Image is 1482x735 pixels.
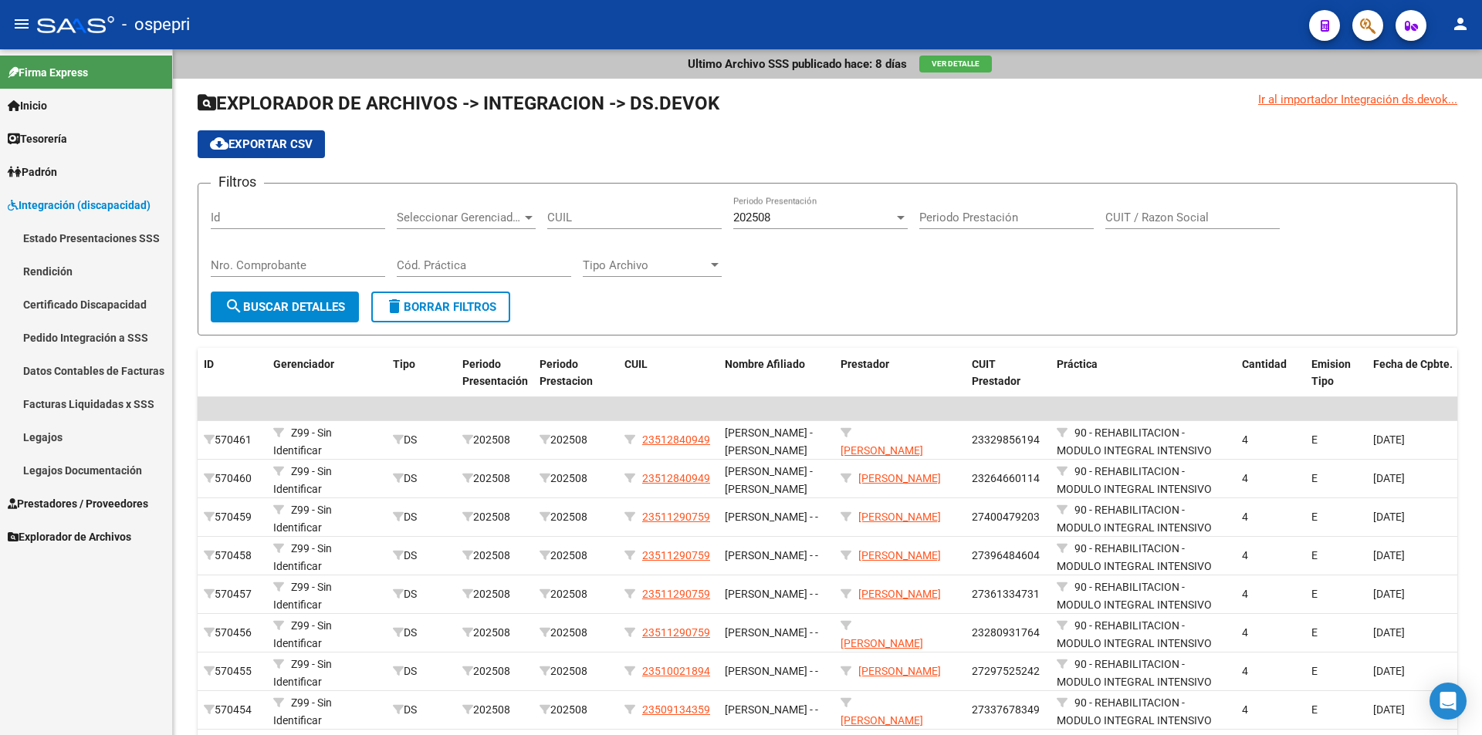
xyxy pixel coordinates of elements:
datatable-header-cell: Práctica [1051,348,1236,399]
span: Práctica [1057,358,1098,370]
span: Inicio [8,97,47,114]
div: Ir al importador Integración ds.devok... [1258,91,1457,108]
span: [PERSON_NAME] - - [725,588,818,600]
mat-icon: delete [385,297,404,315]
span: 27297525242 [972,665,1040,677]
span: 202508 [733,211,770,224]
datatable-header-cell: Prestador [834,348,966,399]
span: [PERSON_NAME] - [PERSON_NAME] [725,427,813,457]
span: [DATE] [1373,549,1405,561]
span: 23511290759 [642,588,710,600]
span: Fecha de Cpbte. [1373,358,1453,370]
span: 27361334731 [972,588,1040,600]
div: 202508 [540,470,612,487]
span: E [1311,665,1318,677]
datatable-header-cell: Cantidad [1236,348,1305,399]
button: Ver Detalle [919,56,992,72]
span: 4 [1242,626,1248,639]
span: 27337678349 [972,703,1040,716]
div: 202508 [462,508,527,526]
datatable-header-cell: Emision Tipo [1305,348,1367,399]
div: 570456 [204,624,261,642]
span: Firma Express [8,64,88,81]
span: 4 [1242,588,1248,600]
span: 23511290759 [642,549,710,561]
p: Ultimo Archivo SSS publicado hace: 8 días [688,56,907,72]
datatable-header-cell: Periodo Presentación [456,348,533,399]
mat-icon: cloud_download [210,134,228,153]
span: 27400479203 [972,511,1040,523]
span: [PERSON_NAME] [858,588,941,600]
div: 202508 [462,547,527,565]
span: Emision Tipo [1311,358,1351,388]
span: 4 [1242,665,1248,677]
span: Z99 - Sin Identificar [273,658,332,688]
datatable-header-cell: Nombre Afiliado [719,348,834,399]
span: E [1311,703,1318,716]
span: E [1311,433,1318,446]
span: Periodo Presentación [462,358,528,388]
span: 23512840949 [642,472,710,484]
span: CUIL [624,358,648,370]
div: DS [393,663,450,680]
div: 570459 [204,508,261,526]
div: 570460 [204,470,261,487]
span: 4 [1242,703,1248,716]
div: 202508 [540,585,612,603]
span: 4 [1242,511,1248,523]
datatable-header-cell: Gerenciador [267,348,387,399]
span: 4 [1242,472,1248,484]
span: [PERSON_NAME] [858,511,941,523]
span: E [1311,511,1318,523]
span: Periodo Prestacion [540,358,593,388]
span: E [1311,472,1318,484]
span: [PERSON_NAME] - - [725,511,818,523]
datatable-header-cell: Tipo [387,348,456,399]
span: [DATE] [1373,626,1405,639]
div: 202508 [462,470,527,487]
span: 23264660114 [972,472,1040,484]
span: Ver Detalle [932,59,980,68]
span: [PERSON_NAME] - [PERSON_NAME] [725,465,813,495]
span: Exportar CSV [210,137,313,151]
span: [PERSON_NAME] [PERSON_NAME] [841,444,923,474]
span: [PERSON_NAME] - - [725,703,818,716]
span: Z99 - Sin Identificar [273,427,332,457]
div: 202508 [462,585,527,603]
span: 90 - REHABILITACION - MODULO INTEGRAL INTENSIVO (SEMANAL) [1057,427,1212,474]
span: Buscar Detalles [225,300,345,314]
span: 90 - REHABILITACION - MODULO INTEGRAL INTENSIVO (SEMANAL) [1057,542,1212,590]
span: [DATE] [1373,588,1405,600]
datatable-header-cell: Periodo Prestacion [533,348,618,399]
span: Z99 - Sin Identificar [273,581,332,611]
span: 23512840949 [642,433,710,446]
span: 23329856194 [972,433,1040,446]
span: 23280931764 [972,626,1040,639]
span: [PERSON_NAME] - - [725,549,818,561]
span: Tipo Archivo [583,258,708,272]
span: 23511290759 [642,511,710,523]
span: [DATE] [1373,511,1405,523]
datatable-header-cell: Fecha de Cpbte. [1367,348,1475,399]
span: Cantidad [1242,358,1287,370]
button: Borrar Filtros [371,292,510,322]
span: [PERSON_NAME] - - [725,626,818,639]
div: 202508 [462,663,527,680]
span: Borrar Filtros [385,300,496,314]
div: 570458 [204,547,261,565]
span: Z99 - Sin Identificar [273,542,332,572]
span: Integración (discapacidad) [8,197,151,214]
div: DS [393,585,450,603]
span: [PERSON_NAME] [858,665,941,677]
span: E [1311,588,1318,600]
datatable-header-cell: CUIT Prestador [966,348,1051,399]
span: Z99 - Sin Identificar [273,504,332,534]
mat-icon: menu [12,15,31,33]
span: Padrón [8,164,57,180]
span: Nombre Afiliado [725,358,805,370]
span: [DATE] [1373,665,1405,677]
span: 90 - REHABILITACION - MODULO INTEGRAL INTENSIVO (SEMANAL) [1057,658,1212,706]
span: 4 [1242,549,1248,561]
div: 202508 [462,431,527,449]
span: 23511290759 [642,626,710,639]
